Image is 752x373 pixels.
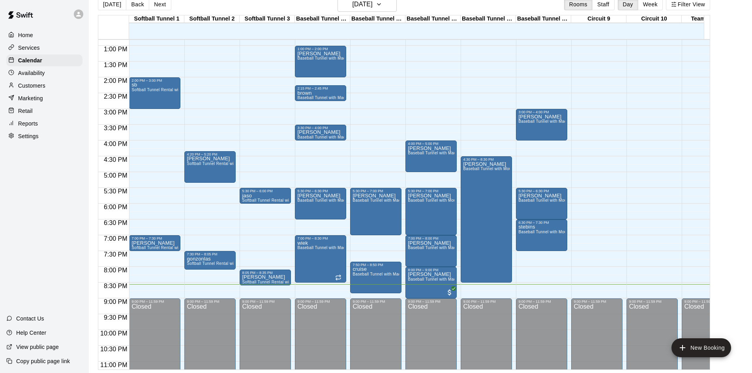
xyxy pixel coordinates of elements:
div: 7:00 PM – 8:30 PM: wiek [295,235,346,283]
span: 5:30 PM [102,188,129,195]
span: Softball Tunnel Rental with Machine [187,261,254,266]
span: Baseball Tunnel with Mound [463,167,516,171]
span: Softball Tunnel Rental with Machine [242,280,309,284]
a: Calendar [6,54,83,66]
button: add [671,338,731,357]
div: 9:00 PM – 11:59 PM [297,300,344,304]
p: Reports [18,120,38,127]
div: Baseball Tunnel 4 (Machine) [295,15,350,23]
div: 2:15 PM – 2:45 PM [297,86,344,90]
p: Copy public page link [16,357,70,365]
div: 1:00 PM – 2:00 PM [297,47,344,51]
a: Reports [6,118,83,129]
div: 7:00 PM – 7:30 PM [131,236,178,240]
span: 7:00 PM [102,235,129,242]
div: 9:00 PM – 11:59 PM [463,300,510,304]
div: 7:00 PM – 8:00 PM [408,236,454,240]
span: 4:30 PM [102,156,129,163]
div: 7:50 PM – 8:50 PM [353,263,399,267]
div: 5:30 PM – 6:30 PM: HOLLIS [516,188,567,219]
div: 4:00 PM – 5:00 PM: nurenberg [405,141,457,172]
span: Baseball Tunnel with Machine [408,246,464,250]
a: Services [6,42,83,54]
div: 8:00 PM – 9:00 PM [408,268,454,272]
span: Baseball Tunnel with Machine [297,198,353,202]
p: Help Center [16,329,46,337]
span: 10:30 PM [98,346,129,352]
span: 4:00 PM [102,141,129,147]
span: Baseball Tunnel with Machine [353,272,409,276]
span: Baseball Tunnel with Machine [353,198,409,202]
p: Marketing [18,94,43,102]
span: 5:00 PM [102,172,129,179]
div: 9:00 PM – 11:59 PM [518,300,565,304]
a: Retail [6,105,83,117]
div: 1:00 PM – 2:00 PM: munksgard [295,46,346,77]
div: Availability [6,67,83,79]
div: 9:00 PM – 11:59 PM [629,300,675,304]
p: Services [18,44,40,52]
div: 2:00 PM – 3:00 PM: sb [129,77,180,109]
p: Retail [18,107,33,115]
div: Baseball Tunnel 7 (Mound/Machine) [461,15,516,23]
div: Softball Tunnel 3 [240,15,295,23]
div: 9:00 PM – 11:59 PM [574,300,620,304]
div: 7:30 PM – 8:05 PM [187,252,233,256]
div: 7:00 PM – 8:30 PM [297,236,344,240]
div: 5:30 PM – 7:00 PM [408,189,454,193]
span: Baseball Tunnel with Machine [297,246,353,250]
span: 9:00 PM [102,298,129,305]
p: Calendar [18,56,42,64]
p: View public page [16,343,59,351]
span: Baseball Tunnel with Machine [408,151,464,155]
span: 11:00 PM [98,362,129,368]
a: Customers [6,80,83,92]
div: 9:00 PM – 11:59 PM [131,300,178,304]
div: 9:00 PM – 11:59 PM [242,300,289,304]
a: Settings [6,130,83,142]
div: 5:30 PM – 6:30 PM: johnson [295,188,346,219]
span: Baseball Tunnel with Machine [408,277,464,281]
span: 2:00 PM [102,77,129,84]
div: 8:05 PM – 8:35 PM: wilson [240,270,291,285]
div: 5:30 PM – 6:30 PM [518,189,565,193]
span: Baseball Tunnel with Machine [297,56,353,60]
span: Baseball Tunnel with Mound [408,198,461,202]
div: 7:00 PM – 8:00 PM: garcia [405,235,457,267]
span: All customers have paid [446,289,454,296]
div: 5:30 PM – 6:00 PM [242,189,289,193]
span: 8:30 PM [102,283,129,289]
div: 7:30 PM – 8:05 PM: gonzonlas [184,251,236,270]
p: Customers [18,82,45,90]
a: Home [6,29,83,41]
div: 6:30 PM – 7:30 PM [518,221,565,225]
span: 7:30 PM [102,251,129,258]
span: 3:00 PM [102,109,129,116]
span: 6:30 PM [102,219,129,226]
p: Availability [18,69,45,77]
span: 3:30 PM [102,125,129,131]
div: 9:00 PM – 11:59 PM [684,300,731,304]
div: 5:30 PM – 7:00 PM [353,189,399,193]
div: Marketing [6,92,83,104]
div: 2:00 PM – 3:00 PM [131,79,178,82]
span: Baseball Tunnel with Mound [518,230,571,234]
span: 10:00 PM [98,330,129,337]
div: Baseball Tunnel 6 (Machine) [405,15,461,23]
span: 9:30 PM [102,314,129,321]
span: 1:30 PM [102,62,129,68]
div: Softball Tunnel 1 [129,15,184,23]
span: 8:00 PM [102,267,129,274]
div: 4:20 PM – 5:20 PM [187,152,233,156]
div: Baseball Tunnel 8 (Mound) [516,15,571,23]
div: 9:00 PM – 11:59 PM [187,300,233,304]
div: 2:15 PM – 2:45 PM: brown [295,85,346,101]
span: Softball Tunnel Rental with Machine [242,198,309,202]
div: 4:00 PM – 5:00 PM [408,142,454,146]
div: 8:00 PM – 9:00 PM: Gio Baeza [405,267,457,298]
div: 5:30 PM – 6:30 PM [297,189,344,193]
